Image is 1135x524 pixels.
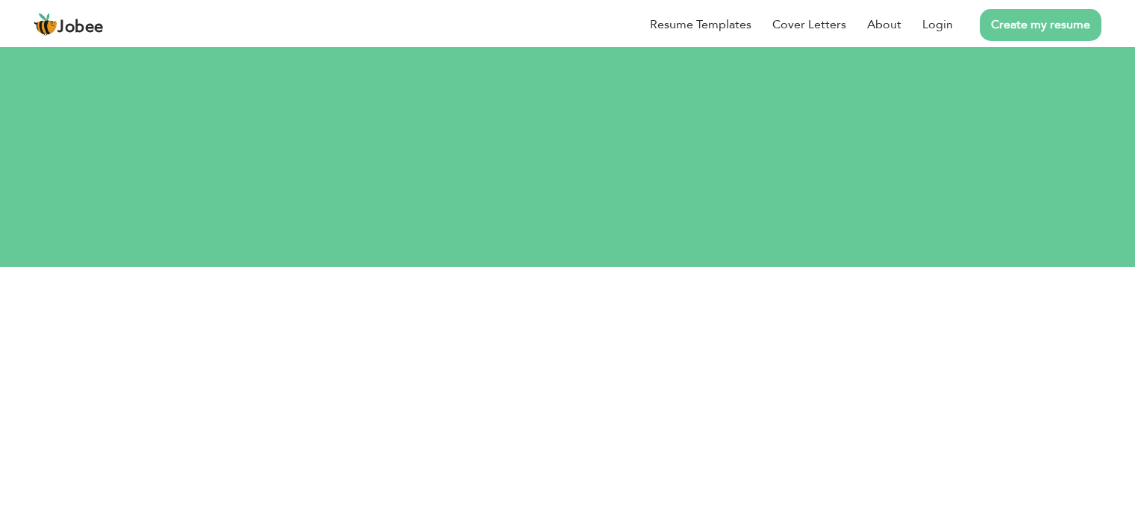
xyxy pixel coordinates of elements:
[34,13,57,37] img: jobee.io
[980,9,1101,41] a: Create my resume
[57,19,104,36] span: Jobee
[34,13,104,37] a: Jobee
[867,16,901,34] a: About
[922,16,953,34] a: Login
[650,16,751,34] a: Resume Templates
[772,16,846,34] a: Cover Letters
